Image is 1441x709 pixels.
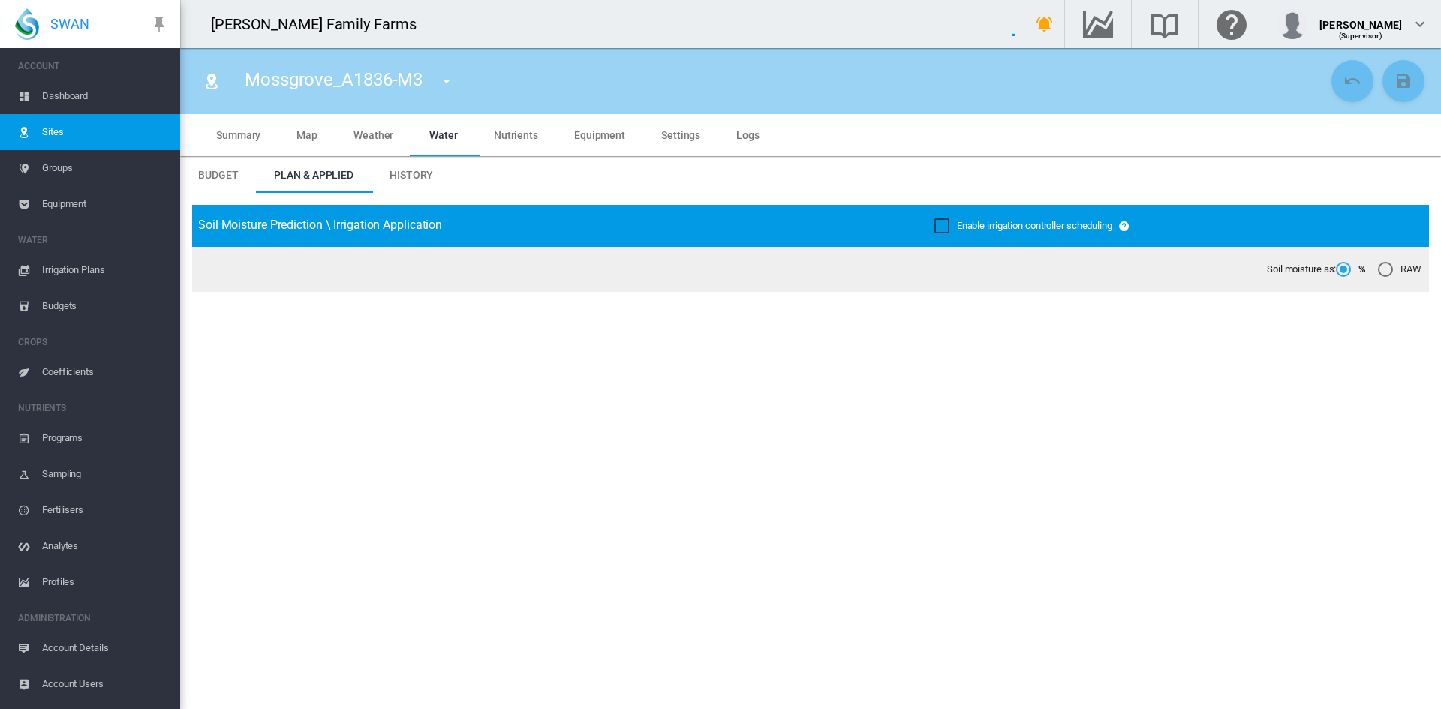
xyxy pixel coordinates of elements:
[1277,9,1307,39] img: profile.jpg
[934,219,1112,233] md-checkbox: Enable irrigation controller scheduling
[1378,263,1421,277] md-radio-button: RAW
[18,396,168,420] span: NUTRIENTS
[245,69,423,90] span: Mossgrove_A1836-M3
[574,129,625,141] span: Equipment
[42,252,168,288] span: Irrigation Plans
[1331,60,1373,102] button: Cancel Changes
[661,129,700,141] span: Settings
[42,528,168,564] span: Analytes
[1267,263,1336,276] span: Soil moisture as:
[1214,15,1250,33] md-icon: Click here for help
[198,218,442,232] span: Soil Moisture Prediction \ Irrigation Application
[18,330,168,354] span: CROPS
[42,354,168,390] span: Coefficients
[150,15,168,33] md-icon: icon-pin
[42,78,168,114] span: Dashboard
[18,54,168,78] span: ACCOUNT
[42,456,168,492] span: Sampling
[736,129,760,141] span: Logs
[42,420,168,456] span: Programs
[42,114,168,150] span: Sites
[18,228,168,252] span: WATER
[1336,263,1366,277] md-radio-button: %
[42,564,168,600] span: Profiles
[42,288,168,324] span: Budgets
[1339,32,1383,40] span: (Supervisor)
[197,66,227,96] button: Click to go to list of Sites
[432,66,462,96] button: icon-menu-down
[216,129,260,141] span: Summary
[42,666,168,702] span: Account Users
[957,220,1112,231] span: Enable irrigation controller scheduling
[494,129,538,141] span: Nutrients
[296,129,317,141] span: Map
[211,14,429,35] div: [PERSON_NAME] Family Farms
[1382,60,1424,102] button: Save Changes
[438,72,456,90] md-icon: icon-menu-down
[42,492,168,528] span: Fertilisers
[1036,15,1054,33] md-icon: icon-bell-ring
[50,14,89,33] span: SWAN
[198,169,238,181] span: Budget
[390,169,433,181] span: History
[42,186,168,222] span: Equipment
[274,169,353,181] span: Plan & Applied
[1030,9,1060,39] button: icon-bell-ring
[1319,11,1402,26] div: [PERSON_NAME]
[203,72,221,90] md-icon: icon-map-marker-radius
[353,129,393,141] span: Weather
[18,606,168,630] span: ADMINISTRATION
[1394,72,1412,90] md-icon: icon-content-save
[1147,15,1183,33] md-icon: Search the knowledge base
[1080,15,1116,33] md-icon: Go to the Data Hub
[42,630,168,666] span: Account Details
[1343,72,1361,90] md-icon: icon-undo
[15,8,39,40] img: SWAN-Landscape-Logo-Colour-drop.png
[1411,15,1429,33] md-icon: icon-chevron-down
[429,129,458,141] span: Water
[42,150,168,186] span: Groups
